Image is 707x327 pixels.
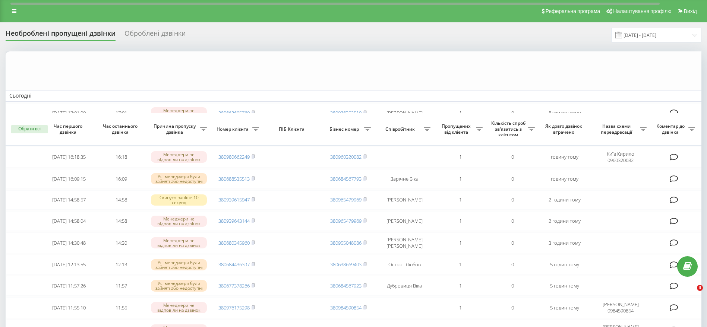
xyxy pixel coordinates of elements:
[95,103,147,123] td: 17:01
[434,211,486,231] td: 1
[218,218,250,224] a: 380939643144
[326,126,364,132] span: Бізнес номер
[434,276,486,296] td: 1
[43,297,95,318] td: [DATE] 11:55:10
[539,147,591,168] td: годину тому
[43,169,95,189] td: [DATE] 16:09:15
[43,103,95,123] td: [DATE] 17:01:09
[375,255,434,274] td: Острог Любов
[218,196,250,203] a: 380939615947
[218,109,250,116] a: 380662695760
[486,169,539,189] td: 0
[43,276,95,296] td: [DATE] 11:57:26
[434,147,486,168] td: 1
[151,173,207,184] div: Усі менеджери були зайняті або недоступні
[486,103,539,123] td: 0
[539,255,591,274] td: 5 годин тому
[49,123,89,135] span: Час першого дзвінка
[486,276,539,296] td: 0
[684,8,697,14] span: Вихід
[330,175,362,182] a: 380684567793
[151,194,207,206] div: Скинуто раніше 10 секунд
[375,211,434,231] td: [PERSON_NAME]
[218,304,250,311] a: 380976175298
[218,261,250,268] a: 380684436397
[214,126,252,132] span: Номер клієнта
[43,232,95,253] td: [DATE] 14:30:48
[6,29,116,41] div: Необроблені пропущені дзвінки
[95,147,147,168] td: 16:18
[539,103,591,123] td: 8 хвилин тому
[151,151,207,162] div: Менеджери не відповіли на дзвінок
[654,123,688,135] span: Коментар до дзвінка
[330,282,362,289] a: 380684567923
[218,239,250,246] a: 380680345960
[330,239,362,246] a: 380955048086
[539,276,591,296] td: 5 годин тому
[330,261,362,268] a: 380638669403
[151,259,207,270] div: Усі менеджери були зайняті або недоступні
[43,190,95,210] td: [DATE] 14:58:57
[218,175,250,182] a: 380688535513
[95,211,147,231] td: 14:58
[151,123,200,135] span: Причина пропуску дзвінка
[539,190,591,210] td: 2 години тому
[546,8,600,14] span: Реферальна програма
[490,120,528,138] span: Кількість спроб зв'язатись з клієнтом
[486,211,539,231] td: 0
[434,190,486,210] td: 1
[434,255,486,274] td: 1
[43,211,95,231] td: [DATE] 14:58:04
[151,237,207,248] div: Менеджери не відповіли на дзвінок
[330,153,362,160] a: 380960320082
[330,218,362,224] a: 380965479969
[434,232,486,253] td: 1
[218,153,250,160] a: 380980662249
[591,297,650,318] td: [PERSON_NAME] 0984590854
[438,123,476,135] span: Пропущених від клієнта
[486,190,539,210] td: 0
[95,297,147,318] td: 11:55
[95,190,147,210] td: 14:58
[330,109,362,116] a: 380976352510
[375,232,434,253] td: [PERSON_NAME] [PERSON_NAME]
[594,123,640,135] span: Назва схеми переадресації
[151,107,207,118] div: Менеджери не відповіли на дзвінок
[101,123,141,135] span: Час останнього дзвінка
[486,297,539,318] td: 0
[539,211,591,231] td: 2 години тому
[124,29,186,41] div: Оброблені дзвінки
[613,8,671,14] span: Налаштування профілю
[151,302,207,313] div: Менеджери не відповіли на дзвінок
[434,297,486,318] td: 1
[95,169,147,189] td: 16:09
[375,190,434,210] td: [PERSON_NAME]
[545,123,585,135] span: Як довго дзвінок втрачено
[378,126,424,132] span: Співробітник
[218,282,250,289] a: 380677378266
[11,125,48,133] button: Обрати всі
[591,147,650,168] td: Київ Кирило 0960320082
[434,103,486,123] td: 1
[43,147,95,168] td: [DATE] 16:18:35
[682,285,700,303] iframe: Intercom live chat
[539,232,591,253] td: 3 години тому
[330,196,362,203] a: 380965479969
[486,255,539,274] td: 0
[151,216,207,227] div: Менеджери не відповіли на дзвінок
[486,232,539,253] td: 0
[95,255,147,274] td: 12:13
[434,169,486,189] td: 1
[697,285,703,291] span: 3
[539,297,591,318] td: 5 годин тому
[151,280,207,291] div: Усі менеджери були зайняті або недоступні
[95,232,147,253] td: 14:30
[375,276,434,296] td: Дубровиця Віка
[375,103,434,123] td: [PERSON_NAME]
[95,276,147,296] td: 11:57
[269,126,316,132] span: ПІБ Клієнта
[486,147,539,168] td: 0
[43,255,95,274] td: [DATE] 12:13:55
[330,304,362,311] a: 380984590854
[539,169,591,189] td: годину тому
